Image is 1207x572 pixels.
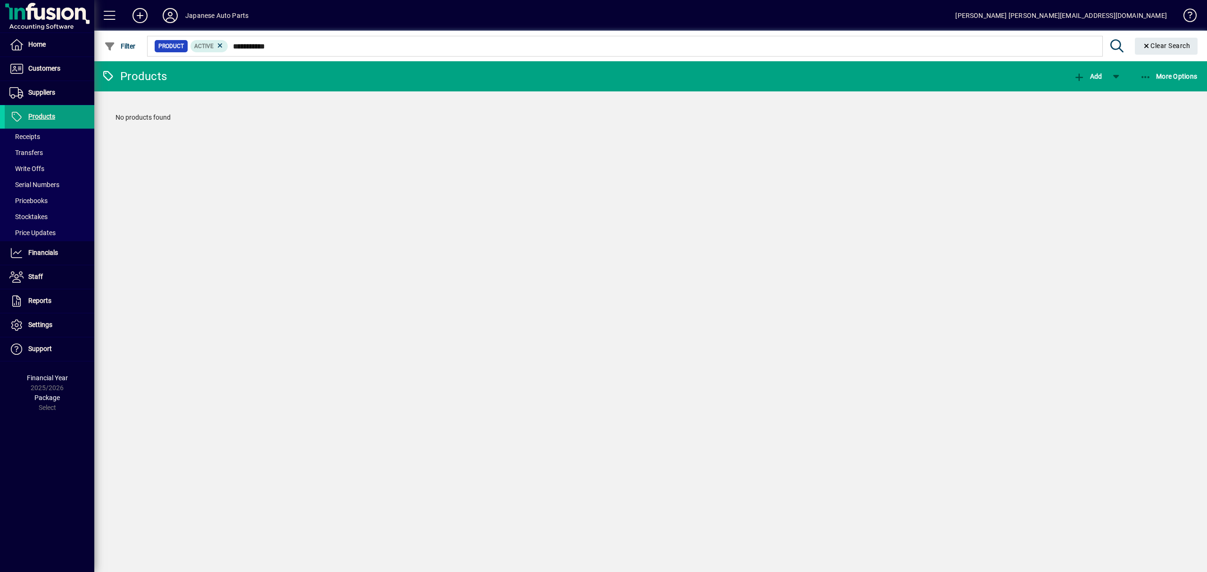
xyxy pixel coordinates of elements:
span: Active [194,43,214,49]
span: Reports [28,297,51,304]
span: Financial Year [27,374,68,382]
a: Home [5,33,94,57]
span: Home [28,41,46,48]
span: Stocktakes [9,213,48,221]
a: Settings [5,313,94,337]
button: Add [125,7,155,24]
button: Clear [1135,38,1198,55]
span: Financials [28,249,58,256]
a: Suppliers [5,81,94,105]
span: Settings [28,321,52,328]
span: Price Updates [9,229,56,237]
a: Reports [5,289,94,313]
span: Product [158,41,184,51]
span: Filter [104,42,136,50]
a: Stocktakes [5,209,94,225]
span: Staff [28,273,43,280]
span: Pricebooks [9,197,48,204]
mat-chip: Activation Status: Active [190,40,228,52]
span: Support [28,345,52,352]
div: Japanese Auto Parts [185,8,248,23]
a: Knowledge Base [1176,2,1195,33]
button: More Options [1138,68,1200,85]
button: Profile [155,7,185,24]
span: Customers [28,65,60,72]
a: Customers [5,57,94,81]
a: Receipts [5,129,94,145]
span: Serial Numbers [9,181,59,188]
a: Support [5,337,94,361]
span: Clear Search [1142,42,1190,49]
span: Add [1074,73,1102,80]
div: [PERSON_NAME] [PERSON_NAME][EMAIL_ADDRESS][DOMAIN_NAME] [955,8,1167,23]
span: Receipts [9,133,40,140]
button: Add [1071,68,1104,85]
a: Transfers [5,145,94,161]
span: More Options [1140,73,1198,80]
button: Filter [102,38,138,55]
a: Price Updates [5,225,94,241]
div: No products found [106,103,1195,132]
a: Financials [5,241,94,265]
span: Package [34,394,60,401]
span: Write Offs [9,165,44,172]
span: Transfers [9,149,43,156]
a: Serial Numbers [5,177,94,193]
a: Write Offs [5,161,94,177]
span: Suppliers [28,89,55,96]
div: Products [101,69,167,84]
a: Pricebooks [5,193,94,209]
a: Staff [5,265,94,289]
span: Products [28,113,55,120]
